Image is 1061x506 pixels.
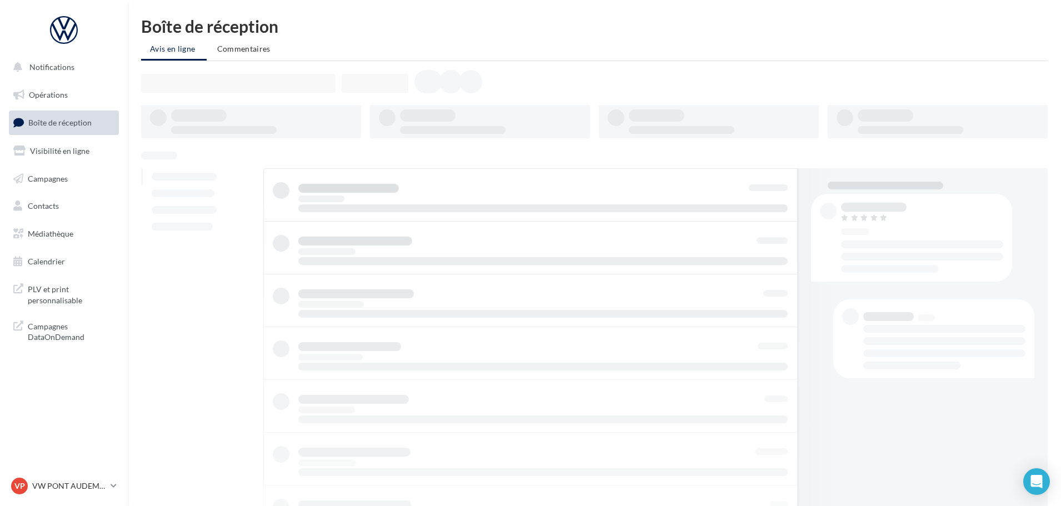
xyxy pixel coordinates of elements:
span: Contacts [28,201,59,211]
a: Calendrier [7,250,121,273]
span: Commentaires [217,44,271,53]
p: VW PONT AUDEMER [32,480,106,492]
span: Notifications [29,62,74,72]
span: VP [14,480,25,492]
span: Campagnes DataOnDemand [28,319,114,343]
div: Open Intercom Messenger [1023,468,1050,495]
a: Campagnes DataOnDemand [7,314,121,347]
a: Opérations [7,83,121,107]
span: Visibilité en ligne [30,146,89,156]
a: Visibilité en ligne [7,139,121,163]
span: Médiathèque [28,229,73,238]
a: Campagnes [7,167,121,191]
span: PLV et print personnalisable [28,282,114,305]
a: Boîte de réception [7,111,121,134]
a: VP VW PONT AUDEMER [9,475,119,497]
span: Calendrier [28,257,65,266]
a: Médiathèque [7,222,121,246]
button: Notifications [7,56,117,79]
a: Contacts [7,194,121,218]
span: Boîte de réception [28,118,92,127]
span: Campagnes [28,173,68,183]
span: Opérations [29,90,68,99]
div: Boîte de réception [141,18,1048,34]
a: PLV et print personnalisable [7,277,121,310]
